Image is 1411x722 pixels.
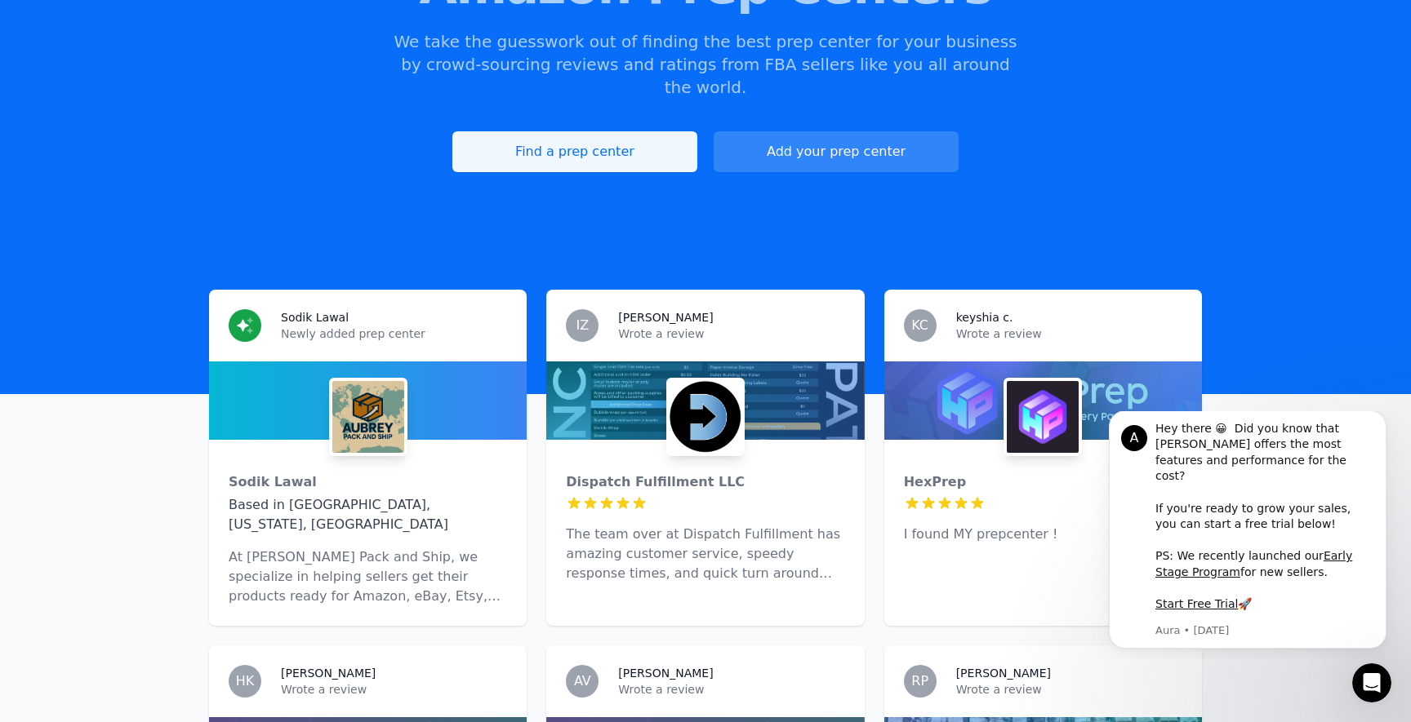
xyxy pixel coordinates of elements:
p: At [PERSON_NAME] Pack and Ship, we specialize in helping sellers get their products ready for Ama... [229,547,507,606]
h3: [PERSON_NAME] [618,665,713,681]
a: Start Free Trial [71,186,154,199]
img: Dispatch Fulfillment LLC [670,381,741,453]
p: I found MY prepcenter ! [904,525,1182,544]
div: Hey there 😀 Did you know that [PERSON_NAME] offers the most features and performance for the cost... [71,10,290,202]
a: KCkeyshia c.Wrote a reviewHexPrepHexPrepI found MY prepcenter ! [884,290,1202,626]
a: Find a prep center [452,131,697,172]
h3: [PERSON_NAME] [281,665,376,681]
h3: keyshia c. [956,309,1013,326]
h3: [PERSON_NAME] [956,665,1051,681]
iframe: Intercom notifications message [1084,411,1411,658]
div: Profile image for Aura [37,14,63,40]
p: Wrote a review [281,681,507,698]
p: Message from Aura, sent 2w ago [71,212,290,227]
img: Sodik Lawal [332,381,404,453]
div: Dispatch Fulfillment LLC [566,472,844,492]
a: Sodik LawalNewly added prep centerSodik LawalSodik LawalBased in [GEOGRAPHIC_DATA], [US_STATE], [... [209,290,527,626]
h3: [PERSON_NAME] [618,309,713,326]
span: HK [236,675,255,688]
p: Wrote a review [956,326,1182,342]
p: Wrote a review [618,681,844,698]
div: Sodik Lawal [229,472,507,492]
p: The team over at Dispatch Fulfillment has amazing customer service, speedy response times, and qu... [566,525,844,583]
span: RP [911,675,928,688]
p: Wrote a review [618,326,844,342]
p: Newly added prep center [281,326,507,342]
span: IZ [576,319,589,332]
a: Add your prep center [714,131,959,172]
span: AV [574,675,591,688]
div: Message content [71,10,290,210]
p: We take the guesswork out of finding the best prep center for your business by crowd-sourcing rev... [392,30,1019,99]
div: HexPrep [904,472,1182,492]
span: KC [911,319,928,332]
div: Based in [GEOGRAPHIC_DATA], [US_STATE], [GEOGRAPHIC_DATA] [229,495,507,534]
iframe: Intercom live chat [1352,663,1391,702]
a: IZ[PERSON_NAME]Wrote a reviewDispatch Fulfillment LLCDispatch Fulfillment LLCThe team over at Dis... [546,290,864,626]
h3: Sodik Lawal [281,309,349,326]
img: HexPrep [1007,381,1079,453]
p: Wrote a review [956,681,1182,698]
b: 🚀 [154,186,167,199]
